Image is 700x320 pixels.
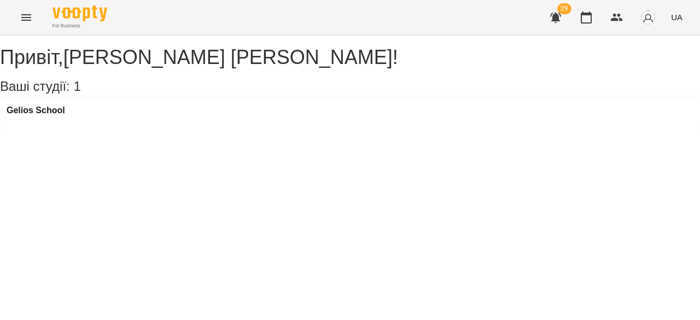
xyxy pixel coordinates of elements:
span: 1 [73,79,80,94]
img: Voopty Logo [52,5,107,21]
a: Gelios School [7,106,65,115]
span: For Business [52,22,107,30]
img: avatar_s.png [640,10,656,25]
span: UA [671,11,682,23]
button: UA [667,7,687,27]
button: Menu [13,4,39,31]
span: 29 [557,3,571,14]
